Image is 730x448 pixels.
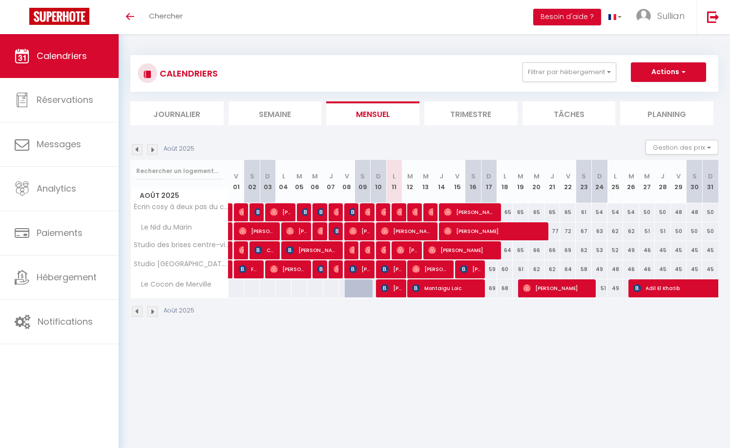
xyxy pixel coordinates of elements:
[276,160,292,203] th: 04
[132,203,230,211] span: Écrin cosy à deux pas du centre
[439,172,443,181] abbr: J
[644,172,650,181] abbr: M
[312,172,318,181] abbr: M
[533,9,601,25] button: Besoin d'aide ?
[349,222,370,240] span: [PERSON_NAME]
[702,203,718,221] div: 50
[157,62,218,84] h3: CALENDRIERS
[396,203,402,221] span: [PERSON_NAME]
[349,260,370,278] span: [PERSON_NAME]
[407,172,413,181] abbr: M
[292,160,307,203] th: 05
[513,160,528,203] th: 19
[229,260,233,279] a: [PERSON_NAME]
[513,241,528,259] div: 65
[497,203,513,221] div: 65
[229,160,244,203] th: 01
[544,241,560,259] div: 66
[560,241,576,259] div: 69
[497,160,513,203] th: 18
[560,203,576,221] div: 65
[607,241,623,259] div: 52
[646,140,718,155] button: Gestion des prix
[687,241,702,259] div: 45
[381,203,386,221] span: [PERSON_NAME]
[544,260,560,278] div: 62
[657,10,685,22] span: Sullian
[607,260,623,278] div: 48
[655,260,670,278] div: 45
[355,160,370,203] th: 09
[655,222,670,240] div: 51
[655,160,670,203] th: 28
[37,271,97,283] span: Hébergement
[497,260,513,278] div: 60
[471,172,476,181] abbr: S
[323,160,339,203] th: 07
[497,241,513,259] div: 64
[428,203,434,221] span: [PERSON_NAME]
[229,222,233,241] a: [PERSON_NAME]
[623,241,639,259] div: 49
[582,172,586,181] abbr: S
[234,172,238,181] abbr: V
[592,222,607,240] div: 63
[229,101,322,125] li: Semaine
[371,160,386,203] th: 10
[628,172,634,181] abbr: M
[132,241,230,249] span: Studio des brises centre-ville
[576,241,591,259] div: 62
[522,62,616,82] button: Filtrer par hébergement
[707,11,719,23] img: logout
[412,203,417,221] span: Marine Palhas
[376,172,381,181] abbr: D
[455,172,459,181] abbr: V
[345,172,349,181] abbr: V
[29,8,89,25] img: Super Booking
[687,222,702,240] div: 50
[481,260,497,278] div: 59
[412,260,449,278] span: [PERSON_NAME]
[576,260,591,278] div: 58
[302,203,307,221] span: [PERSON_NAME]
[317,260,323,278] span: [PERSON_NAME]
[481,279,497,297] div: 69
[239,203,244,221] span: [PERSON_NAME]
[37,182,76,195] span: Analytics
[702,260,718,278] div: 45
[671,203,687,221] div: 48
[597,172,602,181] abbr: D
[386,160,402,203] th: 11
[282,172,285,181] abbr: L
[37,94,93,106] span: Réservations
[393,172,396,181] abbr: L
[365,241,370,259] span: [PERSON_NAME]
[334,222,339,240] span: [PERSON_NAME]
[481,160,497,203] th: 17
[270,260,307,278] span: [PERSON_NAME]
[671,260,687,278] div: 45
[239,222,275,240] span: [PERSON_NAME]
[607,203,623,221] div: 54
[254,203,260,221] span: [PERSON_NAME]
[518,172,523,181] abbr: M
[671,160,687,203] th: 29
[317,203,323,221] span: [PERSON_NAME]
[164,144,194,154] p: Août 2025
[687,203,702,221] div: 48
[631,62,706,82] button: Actions
[329,172,333,181] abbr: J
[460,260,481,278] span: [PERSON_NAME]
[607,222,623,240] div: 62
[428,241,496,259] span: [PERSON_NAME]
[132,222,194,233] span: Le Nid du Marin
[607,279,623,297] div: 49
[250,172,254,181] abbr: S
[37,50,87,62] span: Calendriers
[270,203,291,221] span: [PERSON_NAME]
[164,306,194,315] p: Août 2025
[149,11,183,21] span: Chercher
[131,189,228,203] span: Août 2025
[412,279,480,297] span: Montaigu Loic
[130,101,224,125] li: Journalier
